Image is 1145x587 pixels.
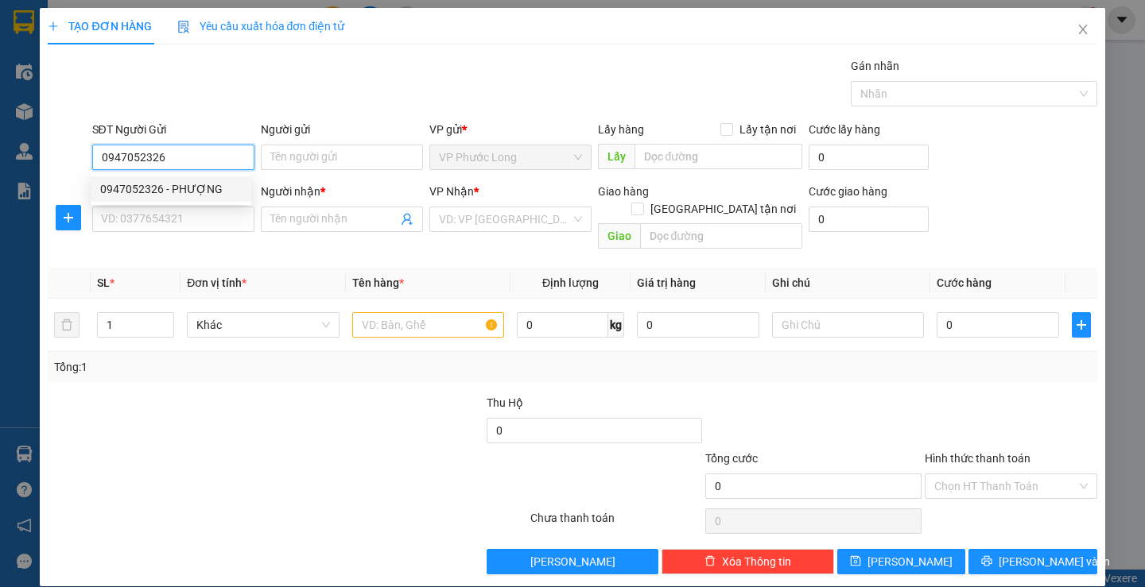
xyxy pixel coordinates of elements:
[1061,8,1105,52] button: Close
[598,123,644,136] span: Lấy hàng
[867,553,953,570] span: [PERSON_NAME]
[429,121,592,138] div: VP gửi
[48,20,151,33] span: TẠO ĐƠN HÀNG
[401,213,413,226] span: user-add
[809,207,929,232] input: Cước giao hàng
[100,180,242,198] div: 0947052326 - PHƯỢNG
[704,555,716,568] span: delete
[542,276,599,289] span: Định lượng
[92,121,254,138] div: SĐT Người Gửi
[981,555,992,568] span: printer
[177,20,345,33] span: Yêu cầu xuất hóa đơn điện tử
[54,312,80,338] button: delete
[837,549,965,574] button: save[PERSON_NAME]
[187,276,246,289] span: Đơn vị tính
[429,185,474,198] span: VP Nhận
[97,276,110,289] span: SL
[705,452,758,465] span: Tổng cước
[850,555,861,568] span: save
[637,312,759,338] input: 0
[1072,312,1091,338] button: plus
[48,21,59,32] span: plus
[635,144,802,169] input: Dọc đường
[809,145,929,170] input: Cước lấy hàng
[530,553,615,570] span: [PERSON_NAME]
[529,509,704,537] div: Chưa thanh toán
[851,60,899,72] label: Gán nhãn
[640,223,802,249] input: Dọc đường
[439,145,582,169] span: VP Phước Long
[598,144,635,169] span: Lấy
[637,276,696,289] span: Giá trị hàng
[766,268,930,299] th: Ghi chú
[925,452,1030,465] label: Hình thức thanh toán
[937,276,992,289] span: Cước hàng
[662,549,834,574] button: deleteXóa Thông tin
[56,205,81,230] button: plus
[722,553,791,570] span: Xóa Thông tin
[56,211,80,224] span: plus
[352,312,504,338] input: VD: Bàn, Ghế
[733,121,802,138] span: Lấy tận nơi
[91,176,251,202] div: 0947052326 - PHƯỢNG
[644,200,802,218] span: [GEOGRAPHIC_DATA] tận nơi
[261,121,423,138] div: Người gửi
[196,313,329,337] span: Khác
[1073,319,1090,331] span: plus
[598,223,640,249] span: Giao
[54,358,443,376] div: Tổng: 1
[487,396,523,409] span: Thu Hộ
[352,276,404,289] span: Tên hàng
[608,312,624,338] span: kg
[809,123,880,136] label: Cước lấy hàng
[261,183,423,200] div: Người nhận
[968,549,1096,574] button: printer[PERSON_NAME] và In
[772,312,924,338] input: Ghi Chú
[177,21,190,33] img: icon
[999,553,1110,570] span: [PERSON_NAME] và In
[1077,23,1089,36] span: close
[598,185,649,198] span: Giao hàng
[809,185,887,198] label: Cước giao hàng
[487,549,659,574] button: [PERSON_NAME]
